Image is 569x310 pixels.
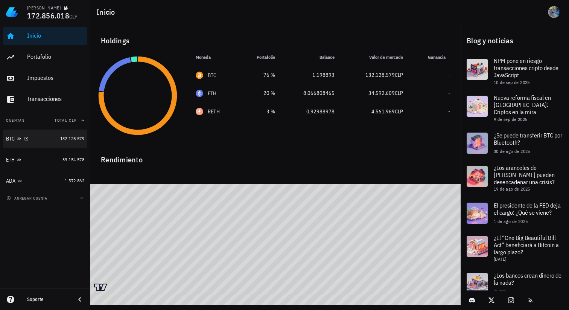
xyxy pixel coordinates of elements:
[494,57,558,79] span: NPM pone en riesgo transacciones cripto desde JavaScript
[245,71,275,79] div: 76 %
[461,230,569,267] a: ¿El “One Big Beautiful Bill Act” beneficiará a Bitcoin a largo plazo? [DATE]
[8,196,47,201] span: agregar cuenta
[494,186,530,192] span: 19 de ago de 2025
[27,296,69,302] div: Soporte
[548,6,560,18] div: avatar
[494,116,527,122] span: 9 de sep de 2025
[208,72,217,79] div: BTC
[368,90,395,96] span: 34.592.609
[365,72,395,78] span: 132.128.579
[27,32,84,39] div: Inicio
[461,160,569,197] a: ¿Los aranceles de [PERSON_NAME] pueden desencadenar una crisis? 19 de ago de 2025
[239,48,281,66] th: Portafolio
[3,130,87,148] a: BTC 132.128.579
[3,90,87,108] a: Transacciones
[5,194,51,202] button: agregar cuenta
[3,111,87,130] button: CuentasTotal CLP
[196,108,203,115] div: RETH-icon
[448,90,450,96] span: -
[461,127,569,160] a: ¿Se puede transferir BTC por Bluetooth? 30 de ago de 2025
[461,53,569,90] a: NPM pone en riesgo transacciones cripto desde JavaScript 10 de sep de 2025
[3,48,87,66] a: Portafolio
[395,72,403,78] span: CLP
[94,284,107,291] a: Charting by TradingView
[208,90,217,97] div: ETH
[494,164,555,186] span: ¿Los aranceles de [PERSON_NAME] pueden desencadenar una crisis?
[395,108,403,115] span: CLP
[428,54,450,60] span: Ganancia
[287,71,335,79] div: 1,198893
[95,29,456,53] div: Holdings
[27,53,84,60] div: Portafolio
[69,13,78,20] span: CLP
[341,48,409,66] th: Valor de mercado
[60,136,84,141] span: 132.128.579
[6,136,15,142] div: BTC
[395,90,403,96] span: CLP
[461,29,569,53] div: Blog y noticias
[371,108,395,115] span: 4.561.969
[196,90,203,97] div: ETH-icon
[494,234,559,256] span: ¿El “One Big Beautiful Bill Act” beneficiará a Bitcoin a largo plazo?
[55,118,77,123] span: Total CLP
[96,6,118,18] h1: Inicio
[6,178,16,184] div: ADA
[461,267,569,300] a: ¿Los bancos crean dinero de la nada? [DATE]
[245,108,275,116] div: 3 %
[6,6,18,18] img: LedgiFi
[245,89,275,97] div: 20 %
[448,72,450,78] span: -
[494,272,561,286] span: ¿Los bancos crean dinero de la nada?
[494,202,561,216] span: El presidente de la FED deja el cargo: ¿Qué se viene?
[287,108,335,116] div: 0,92988978
[494,131,562,146] span: ¿Se puede transferir BTC por Bluetooth?
[461,90,569,127] a: Nueva reforma fiscal en [GEOGRAPHIC_DATA]: Criptos en la mira 9 de sep de 2025
[208,108,220,115] div: RETH
[27,74,84,81] div: Impuestos
[65,178,84,183] span: 1.572.862
[196,72,203,79] div: BTC-icon
[494,256,506,262] span: [DATE]
[3,27,87,45] a: Inicio
[461,197,569,230] a: El presidente de la FED deja el cargo: ¿Qué se viene? 1 de ago de 2025
[27,95,84,102] div: Transacciones
[62,157,84,162] span: 39.154.578
[95,148,456,166] div: Rendimiento
[190,48,239,66] th: Moneda
[281,48,341,66] th: Balance
[448,108,450,115] span: -
[3,69,87,87] a: Impuestos
[3,172,87,190] a: ADA 1.572.862
[27,11,69,21] span: 172.856.018
[6,157,15,163] div: ETH
[287,89,335,97] div: 8,066808465
[494,218,528,224] span: 1 de ago de 2025
[494,148,530,154] span: 30 de ago de 2025
[494,94,551,116] span: Nueva reforma fiscal en [GEOGRAPHIC_DATA]: Criptos en la mira
[494,79,530,85] span: 10 de sep de 2025
[3,151,87,169] a: ETH 39.154.578
[27,5,61,11] div: [PERSON_NAME]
